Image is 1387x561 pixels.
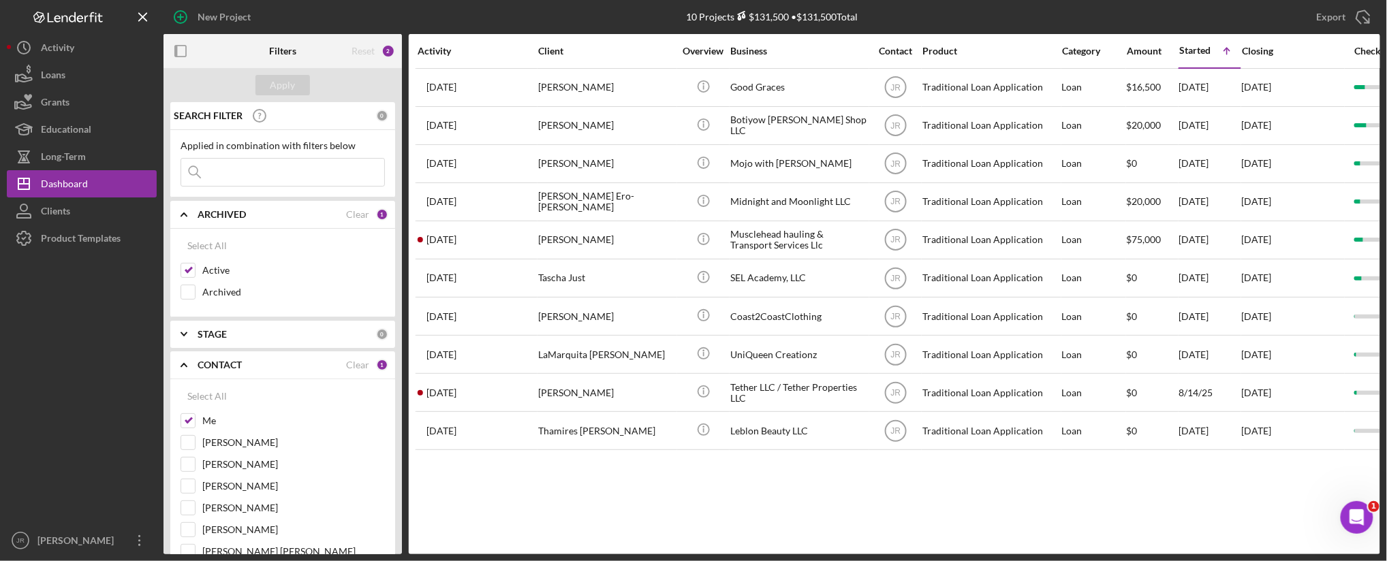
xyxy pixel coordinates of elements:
time: [DATE] [1242,234,1272,245]
span: $0 [1127,425,1138,436]
div: Traditional Loan Application [922,298,1059,334]
div: Activity [41,34,74,65]
div: [DATE] [1179,146,1241,182]
button: Select All [181,232,234,259]
div: Botiyow [PERSON_NAME] Shop LLC [730,108,867,144]
div: Musclehead hauling & Transport Services Llc [730,222,867,258]
div: Dashboard [41,170,88,201]
label: Archived [202,285,385,299]
label: [PERSON_NAME] [202,523,385,536]
text: JR [890,159,901,169]
time: 2025-02-22 21:38 [426,120,456,131]
time: 2025-09-15 11:15 [426,311,456,322]
b: STAGE [198,329,227,340]
div: Loan [1062,298,1125,334]
div: Loan [1062,69,1125,106]
div: Product Templates [41,225,121,255]
div: [PERSON_NAME] Ero-[PERSON_NAME] [538,184,674,220]
text: JR [890,388,901,398]
div: Select All [187,232,227,259]
b: ARCHIVED [198,209,246,220]
div: $131,500 [734,11,789,22]
div: Loan [1062,222,1125,258]
div: Traditional Loan Application [922,260,1059,296]
div: Amount [1127,46,1178,57]
div: [PERSON_NAME] [538,146,674,182]
div: 0 [376,110,388,122]
div: Contact [870,46,921,57]
div: Activity [418,46,537,57]
label: Active [202,263,385,277]
div: [PERSON_NAME] [538,374,674,411]
label: [PERSON_NAME] [202,436,385,449]
button: Clients [7,197,157,225]
div: Clear [346,359,369,370]
time: [DATE] [1242,119,1272,131]
div: [PERSON_NAME] [538,108,674,144]
div: Closing [1242,46,1344,57]
span: $20,000 [1127,195,1162,207]
div: 0 [376,328,388,340]
button: Activity [7,34,157,61]
time: [DATE] [1242,349,1272,360]
button: JR[PERSON_NAME] [7,527,157,554]
div: [DATE] [1179,298,1241,334]
div: New Project [198,3,251,31]
div: Tascha Just [538,260,674,296]
div: Loan [1062,413,1125,449]
text: JR [890,236,901,245]
button: Educational [7,116,157,143]
span: $16,500 [1127,81,1162,93]
button: Loans [7,61,157,89]
div: 10 Projects • $131,500 Total [686,11,858,22]
div: Traditional Loan Application [922,413,1059,449]
label: [PERSON_NAME] [202,501,385,515]
div: Coast2CoastClothing [730,298,867,334]
div: Traditional Loan Application [922,222,1059,258]
time: [DATE] [1242,81,1272,93]
div: Traditional Loan Application [922,146,1059,182]
button: Long-Term [7,143,157,170]
label: [PERSON_NAME] [202,479,385,493]
div: Loan [1062,108,1125,144]
label: [PERSON_NAME] [PERSON_NAME] [202,545,385,558]
div: [PERSON_NAME] [34,527,123,558]
time: 2025-09-26 18:54 [426,387,456,398]
iframe: Intercom live chat [1341,501,1373,534]
span: $75,000 [1127,234,1162,245]
button: New Project [163,3,264,31]
div: Business [730,46,867,57]
text: JR [890,121,901,131]
div: Category [1062,46,1125,57]
div: [DATE] [1179,108,1241,144]
time: 2025-04-29 03:12 [426,196,456,207]
div: Clear [346,209,369,220]
div: Loan [1062,184,1125,220]
span: $0 [1127,387,1138,398]
div: [PERSON_NAME] [538,222,674,258]
span: 1 [1369,501,1380,512]
div: Reset [352,46,375,57]
span: $0 [1127,310,1138,322]
time: 2025-09-23 15:53 [426,272,456,283]
time: 2025-05-15 16:46 [426,158,456,169]
div: Loan [1062,260,1125,296]
text: JR [890,350,901,359]
div: [PERSON_NAME] [538,298,674,334]
time: [DATE] [1242,310,1272,322]
label: [PERSON_NAME] [202,458,385,471]
button: Grants [7,89,157,116]
div: UniQueen Creationz [730,336,867,372]
div: SEL Academy, LLC [730,260,867,296]
div: Grants [41,89,69,119]
div: Loan [1062,336,1125,372]
div: Client [538,46,674,57]
div: [DATE] [1179,184,1241,220]
div: [DATE] [1179,413,1241,449]
div: Select All [187,383,227,410]
div: Traditional Loan Application [922,108,1059,144]
div: 1 [376,359,388,371]
time: 2025-08-12 21:00 [426,349,456,360]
